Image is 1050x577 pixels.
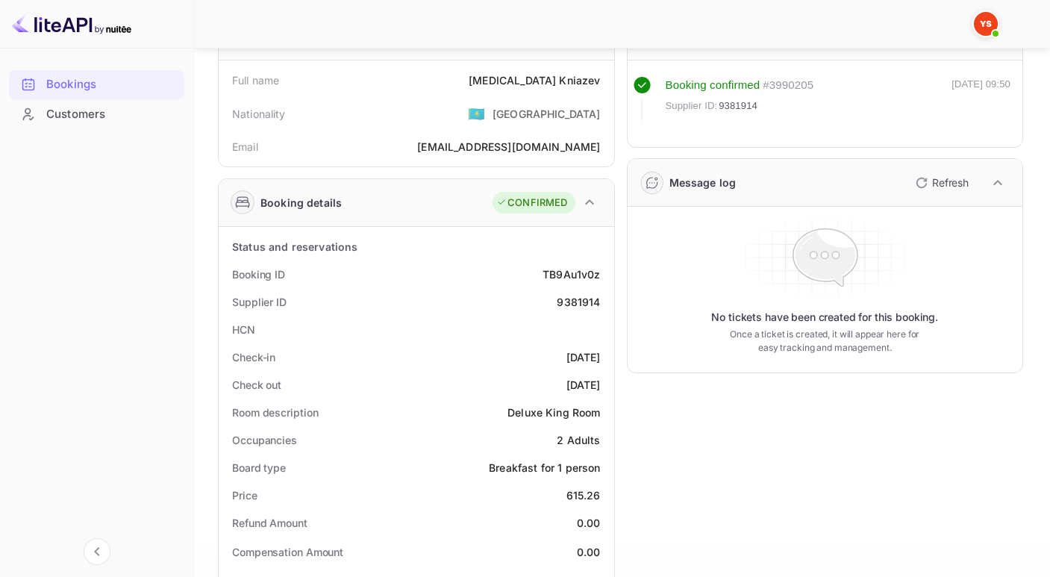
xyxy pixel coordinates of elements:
[84,538,110,565] button: Collapse navigation
[489,460,600,475] div: Breakfast for 1 person
[496,196,567,210] div: CONFIRMED
[468,100,485,127] span: United States
[9,100,184,129] div: Customers
[232,405,318,420] div: Room description
[232,349,275,365] div: Check-in
[666,77,760,94] div: Booking confirmed
[907,171,975,195] button: Refresh
[566,349,601,365] div: [DATE]
[557,294,600,310] div: 9381914
[46,106,177,123] div: Customers
[577,544,601,560] div: 0.00
[232,515,307,531] div: Refund Amount
[719,328,930,355] p: Once a ticket is created, it will appear here for easy tracking and management.
[9,70,184,99] div: Bookings
[232,322,255,337] div: HCN
[232,432,297,448] div: Occupancies
[46,76,177,93] div: Bookings
[507,405,600,420] div: Deluxe King Room
[232,239,357,255] div: Status and reservations
[232,544,343,560] div: Compensation Amount
[711,310,938,325] p: No tickets have been created for this booking.
[260,195,342,210] div: Booking details
[9,70,184,98] a: Bookings
[974,12,998,36] img: Yandex Support
[566,487,601,503] div: 615.26
[932,175,969,190] p: Refresh
[9,100,184,128] a: Customers
[566,377,601,393] div: [DATE]
[232,139,258,155] div: Email
[577,515,601,531] div: 0.00
[232,106,286,122] div: Nationality
[12,12,131,36] img: LiteAPI logo
[543,266,600,282] div: TB9Au1v0z
[763,77,813,94] div: # 3990205
[232,487,257,503] div: Price
[493,106,601,122] div: [GEOGRAPHIC_DATA]
[669,175,737,190] div: Message log
[232,460,286,475] div: Board type
[417,139,600,155] div: [EMAIL_ADDRESS][DOMAIN_NAME]
[666,99,718,113] span: Supplier ID:
[469,72,600,88] div: [MEDICAL_DATA] Kniazev
[232,294,287,310] div: Supplier ID
[951,77,1010,120] div: [DATE] 09:50
[232,377,281,393] div: Check out
[232,72,279,88] div: Full name
[232,266,285,282] div: Booking ID
[557,432,600,448] div: 2 Adults
[719,99,757,113] span: 9381914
